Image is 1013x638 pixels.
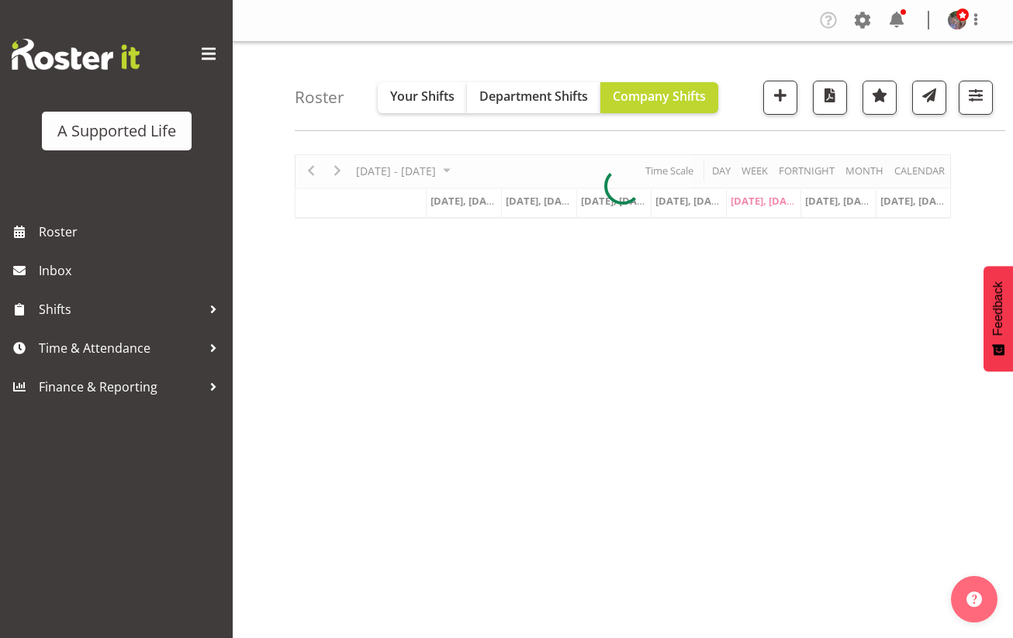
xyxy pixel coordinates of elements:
span: Your Shifts [390,88,455,105]
button: Highlight an important date within the roster. [863,81,897,115]
button: Feedback - Show survey [984,266,1013,371]
button: Company Shifts [600,82,718,113]
span: Feedback [991,281,1005,336]
span: Shifts [39,298,202,321]
button: Your Shifts [378,82,467,113]
button: Filter Shifts [959,81,993,115]
span: Finance & Reporting [39,375,202,398]
img: rebecca-batesb34ca9c4cab83ab085f7a62cef5c7591.png [948,11,966,29]
img: help-xxl-2.png [966,591,982,607]
h4: Roster [295,88,344,106]
button: Send a list of all shifts for the selected filtered period to all rostered employees. [912,81,946,115]
div: A Supported Life [57,119,176,143]
span: Roster [39,220,225,243]
button: Download a PDF of the roster according to the set date range. [813,81,847,115]
button: Department Shifts [467,82,600,113]
span: Inbox [39,259,225,282]
span: Company Shifts [613,88,706,105]
img: Rosterit website logo [12,39,140,70]
button: Add a new shift [763,81,797,115]
span: Time & Attendance [39,336,202,360]
span: Department Shifts [479,88,588,105]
